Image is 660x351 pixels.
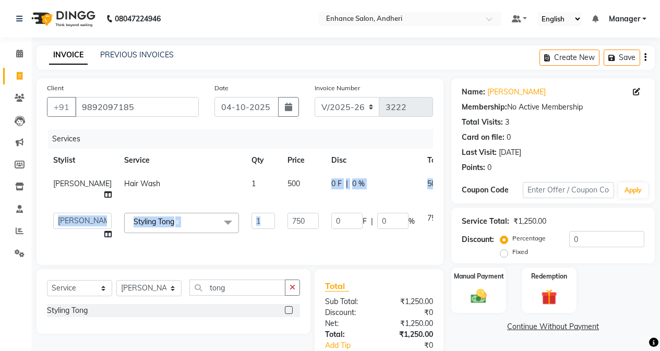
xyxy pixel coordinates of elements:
th: Service [118,149,245,172]
div: Total: [317,329,379,340]
div: Discount: [317,307,379,318]
a: INVOICE [49,46,88,65]
div: Card on file: [462,132,505,143]
b: 08047224946 [115,4,161,33]
span: 750 [427,213,440,223]
div: Styling Tong [47,305,88,316]
div: Name: [462,87,485,98]
button: +91 [47,97,76,117]
label: Invoice Number [315,83,360,93]
img: _gift.svg [536,287,562,307]
span: 0 F [331,178,342,189]
div: ₹1,250.00 [379,296,441,307]
span: Manager [609,14,640,25]
span: 0 % [352,178,365,189]
button: Apply [618,183,648,198]
div: ₹1,250.00 [513,216,546,227]
input: Enter Offer / Coupon Code [523,182,614,198]
span: 500 [427,179,440,188]
span: % [409,216,415,227]
span: [PERSON_NAME] [53,179,112,188]
div: No Active Membership [462,102,644,113]
img: logo [27,4,98,33]
div: Sub Total: [317,296,379,307]
a: [PERSON_NAME] [487,87,546,98]
div: Points: [462,162,485,173]
span: Hair Wash [124,179,160,188]
input: Search or Scan [189,280,285,296]
div: Total Visits: [462,117,503,128]
div: ₹1,250.00 [379,318,441,329]
input: Search by Name/Mobile/Email/Code [75,97,199,117]
div: 3 [505,117,509,128]
div: Net: [317,318,379,329]
th: Disc [325,149,421,172]
button: Create New [539,50,599,66]
span: 500 [287,179,300,188]
div: ₹0 [379,307,441,318]
div: Service Total: [462,216,509,227]
a: x [174,217,179,226]
div: ₹1,250.00 [379,329,441,340]
div: Coupon Code [462,185,523,196]
label: Redemption [531,272,567,281]
span: 1 [251,179,256,188]
th: Qty [245,149,281,172]
label: Percentage [512,234,546,243]
th: Stylist [47,149,118,172]
div: 0 [487,162,491,173]
span: Styling Tong [134,217,174,226]
div: Services [48,129,441,149]
button: Save [604,50,640,66]
div: Last Visit: [462,147,497,158]
span: F [363,216,367,227]
div: 0 [507,132,511,143]
div: [DATE] [499,147,521,158]
div: Discount: [462,234,494,245]
div: Membership: [462,102,507,113]
span: | [346,178,348,189]
a: PREVIOUS INVOICES [100,50,174,59]
a: Add Tip [317,340,389,351]
a: Continue Without Payment [453,321,653,332]
label: Date [214,83,229,93]
th: Price [281,149,325,172]
label: Manual Payment [454,272,504,281]
span: Total [325,281,349,292]
label: Fixed [512,247,528,257]
div: ₹0 [389,340,441,351]
th: Total [421,149,451,172]
img: _cash.svg [466,287,491,306]
label: Client [47,83,64,93]
span: | [371,216,373,227]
